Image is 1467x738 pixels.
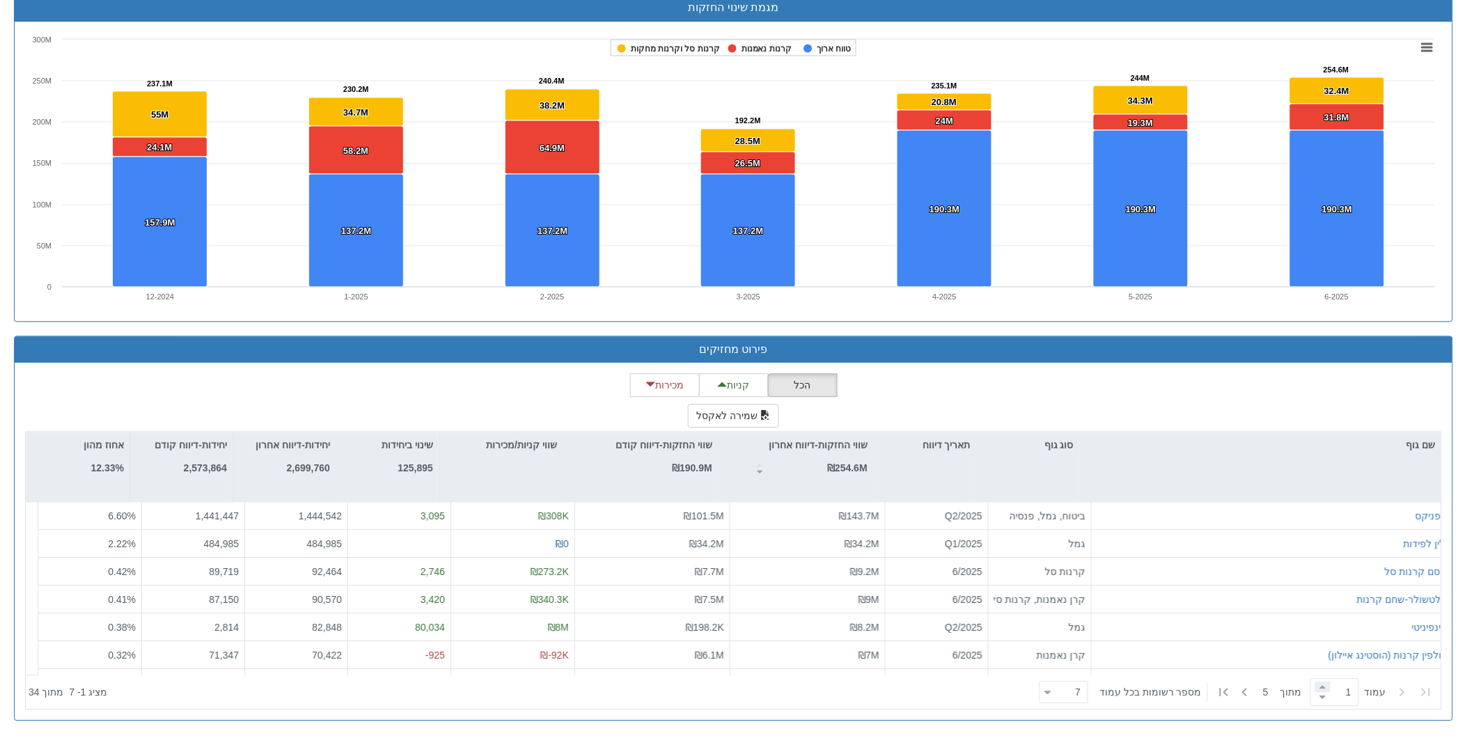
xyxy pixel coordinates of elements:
[539,77,565,85] tspan: 240.4M
[148,565,239,579] div: 89,719
[699,373,769,397] button: קניות
[689,538,724,549] span: ₪34.2M
[891,565,982,579] div: 6/2025
[343,146,368,156] tspan: 58.2M
[184,462,227,473] strong: 2,573,864
[733,226,763,236] tspan: 137.2M
[398,462,433,473] strong: 125,895
[1099,685,1202,699] span: ‏מספר רשומות בכל עמוד
[616,437,712,453] p: שווי החזקות-דיווח קודם
[936,116,953,126] tspan: 24M
[148,648,239,662] div: 71,347
[47,283,52,291] text: 0
[850,622,879,633] span: ₪8.2M
[1324,86,1349,96] tspan: 32.4M
[29,677,107,707] div: ‏מציג 1 - 7 ‏ מתוך 34
[695,566,724,577] span: ₪7.7M
[695,594,724,605] span: ₪7.5M
[672,462,712,473] strong: ₪190.9M
[44,537,136,551] div: 2.22 %
[148,537,239,551] div: 484,985
[531,594,569,605] span: ₪340.3K
[540,650,569,661] span: ₪-92K
[994,565,1085,579] div: קרנות סל
[540,100,565,111] tspan: 38.2M
[1357,592,1448,606] button: אלטשולר-שחם קרנות
[147,142,172,152] tspan: 24.1M
[44,648,136,662] div: 0.32 %
[1404,537,1448,551] button: ילין לפידות
[32,201,52,209] text: 100M
[151,109,168,120] tspan: 55M
[1126,204,1156,214] tspan: 190.3M
[538,510,569,521] span: ₪308K
[874,432,976,458] div: תאריך דיווח
[1415,509,1448,523] button: הפניקס
[686,622,724,633] span: ₪198.2K
[148,509,239,523] div: 1,441,447
[630,373,700,397] button: מכירות
[251,592,342,606] div: 90,570
[1328,648,1448,662] button: דולפין קרנות (הוסטינג איילון)
[540,292,564,301] text: 2-2025
[354,509,445,523] div: 3,095
[858,594,879,605] span: ₪9M
[44,592,136,606] div: 0.41 %
[37,242,52,250] text: 50M
[343,85,369,93] tspan: 230.2M
[84,437,124,453] p: אחוז מהון
[147,79,173,88] tspan: 237.1M
[858,650,879,661] span: ₪7M
[251,565,342,579] div: 92,464
[1080,432,1441,458] div: שם גוף
[287,462,330,473] strong: 2,699,760
[1322,204,1352,214] tspan: 190.3M
[1128,118,1153,128] tspan: 19.3M
[994,620,1085,634] div: גמל
[439,432,563,458] div: שווי קניות/מכירות
[251,648,342,662] div: 70,422
[354,620,445,634] div: 80,034
[891,648,982,662] div: 6/2025
[933,292,957,301] text: 4-2025
[145,217,175,228] tspan: 157.9M
[1412,620,1448,634] button: אינפיניטי
[891,537,982,551] div: Q1/2025
[354,648,445,662] div: -925
[891,592,982,606] div: 6/2025
[354,592,445,606] div: 3,420
[929,204,959,214] tspan: 190.3M
[1385,565,1448,579] button: קסם קרנות סל
[737,292,760,301] text: 3-2025
[32,77,52,85] text: 250M
[684,510,724,521] span: ₪101.5M
[735,136,760,146] tspan: 28.5M
[155,437,227,453] p: יחידות-דיווח קודם
[32,36,52,44] text: 300M
[742,44,792,54] tspan: קרנות נאמנות
[839,510,879,521] span: ₪143.7M
[977,432,1079,458] div: סוג גוף
[994,648,1085,662] div: קרן נאמנות
[531,566,569,577] span: ₪273.2K
[994,537,1085,551] div: גמל
[1034,677,1438,707] div: ‏ מתוך
[695,650,724,661] span: ₪6.1M
[845,538,879,549] span: ₪34.2M
[932,81,957,90] tspan: 235.1M
[735,116,761,125] tspan: 192.2M
[1129,292,1152,301] text: 5-2025
[1324,112,1349,123] tspan: 31.8M
[344,292,368,301] text: 1-2025
[251,509,342,523] div: 1,444,542
[850,566,879,577] span: ₪9.2M
[25,1,1442,14] h3: מגמת שינוי החזקות
[735,158,760,168] tspan: 26.5M
[556,538,569,549] span: ₪0
[1325,292,1349,301] text: 6-2025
